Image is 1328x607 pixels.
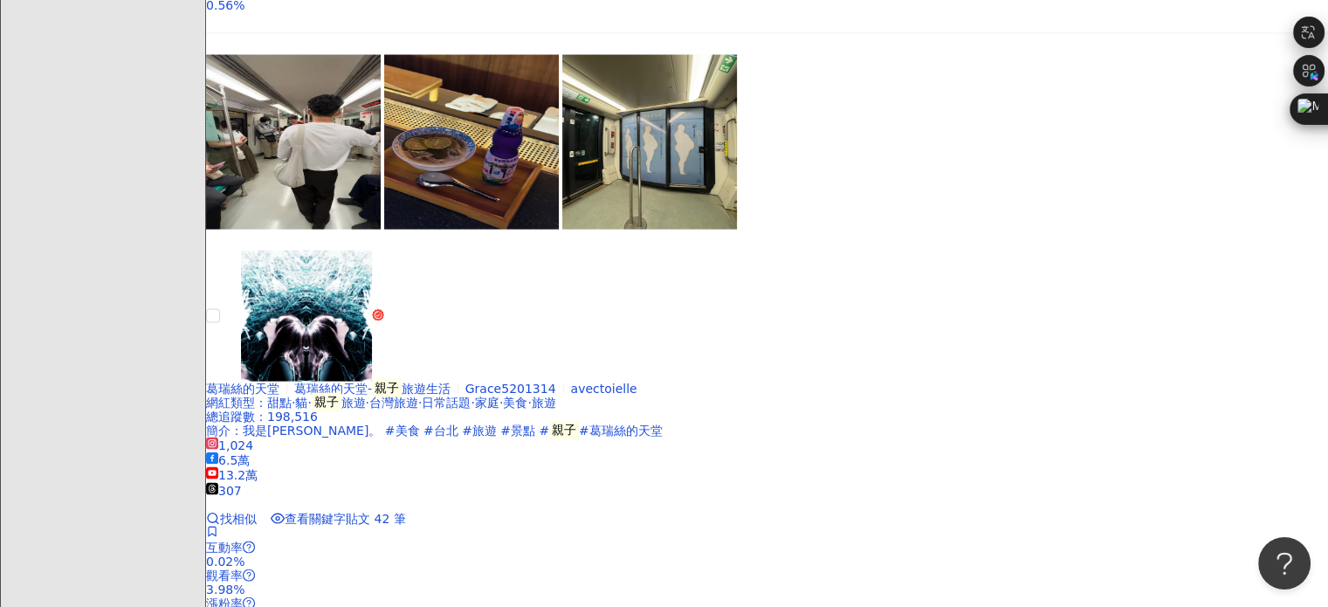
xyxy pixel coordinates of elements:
[471,396,474,410] span: ·
[499,396,503,410] span: ·
[267,396,292,410] span: 甜點
[243,569,255,582] span: question-circle
[307,396,311,410] span: ·
[295,396,307,410] span: 貓
[206,555,1328,569] div: 0.02%
[1258,537,1311,590] iframe: Help Scout Beacon - Open
[571,382,637,396] span: avectoielle
[527,396,531,410] span: ·
[384,55,559,230] img: post-image
[206,396,1328,410] div: 網紅類型 ：
[372,379,402,398] mark: 親子
[206,569,243,583] span: 觀看率
[243,424,549,438] span: 我是[PERSON_NAME]。 #美食 #台北 #旅遊 #景點 #
[549,421,579,440] mark: 親子
[579,424,663,438] span: #葛瑞絲的天堂
[206,453,250,467] span: 6.5萬
[562,55,737,230] img: post-image
[271,512,406,526] a: 查看關鍵字貼文 42 筆
[285,512,406,526] span: 查看關鍵字貼文 42 筆
[369,396,418,410] span: 台灣旅遊
[475,396,499,410] span: 家庭
[465,382,556,396] span: Grace5201314
[532,396,556,410] span: 旅遊
[220,512,257,526] span: 找相似
[241,251,372,382] img: KOL Avatar
[206,541,243,555] span: 互動率
[206,484,242,498] span: 307
[366,396,369,410] span: ·
[292,396,295,410] span: ·
[206,55,381,230] img: post-image
[206,382,279,396] span: 葛瑞絲的天堂
[294,382,372,396] span: 葛瑞絲的天堂-
[206,583,1328,597] div: 3.98%
[206,512,257,526] a: 找相似
[206,410,1328,424] div: 總追蹤數 ： 198,516
[243,541,255,554] span: question-circle
[312,393,341,412] mark: 親子
[341,396,366,410] span: 旅遊
[206,421,663,440] span: 簡介 ：
[402,382,451,396] span: 旅遊生活
[206,468,258,482] span: 13.2萬
[206,438,253,452] span: 1,024
[422,396,471,410] span: 日常話題
[503,396,527,410] span: 美食
[418,396,422,410] span: ·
